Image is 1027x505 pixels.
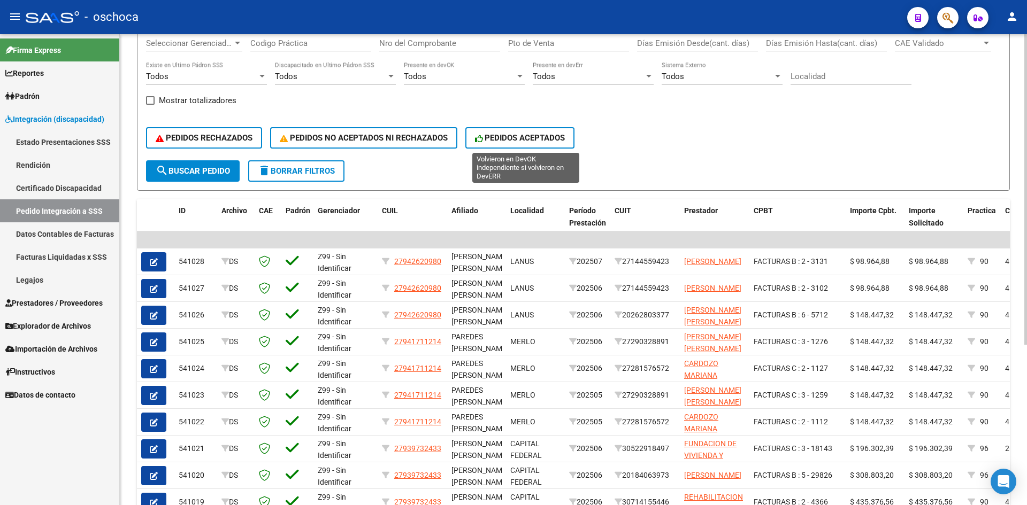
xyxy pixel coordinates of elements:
[754,255,841,268] div: FACTURAS B : 2 - 3131
[909,391,953,399] span: $ 148.447,32
[569,255,606,268] div: 202507
[146,72,168,81] span: Todos
[850,417,894,426] span: $ 148.447,32
[451,252,509,285] span: [PERSON_NAME] [PERSON_NAME] , -
[569,416,606,428] div: 202505
[475,133,565,143] span: PEDIDOS ACEPTADOS
[850,364,894,372] span: $ 148.447,32
[451,359,509,392] span: PAREDES [PERSON_NAME] , -
[318,386,351,407] span: Z99 - Sin Identificar
[850,284,890,292] span: $ 98.964,88
[394,257,441,266] span: 27942620980
[5,389,75,401] span: Datos de contacto
[5,113,104,125] span: Integración (discapacidad)
[451,386,509,419] span: PAREDES [PERSON_NAME] , -
[749,199,846,246] datatable-header-cell: CPBT
[9,10,21,23] mat-icon: menu
[1005,364,1009,372] span: 4
[615,416,676,428] div: 27281576572
[258,164,271,177] mat-icon: delete
[510,284,534,292] span: LANUS
[394,284,441,292] span: 27942620980
[146,160,240,182] button: Buscar Pedido
[451,332,509,366] span: PAREDES [PERSON_NAME] , -
[909,337,953,346] span: $ 148.447,32
[1005,284,1009,292] span: 4
[179,255,213,268] div: 541028
[615,336,676,348] div: 27290328891
[179,336,213,348] div: 541025
[684,257,741,266] span: [PERSON_NAME]
[156,164,168,177] mat-icon: search
[980,444,988,453] span: 96
[615,389,676,401] div: 27290328891
[221,282,250,294] div: DS
[615,282,676,294] div: 27144559423
[510,257,534,266] span: LANUS
[963,199,1001,246] datatable-header-cell: Practica
[909,257,948,266] span: $ 98.964,88
[318,359,351,380] span: Z99 - Sin Identificar
[451,466,509,499] span: [PERSON_NAME] [PERSON_NAME] , -
[394,471,441,479] span: 27939732433
[259,206,273,215] span: CAE
[318,332,351,353] span: Z99 - Sin Identificar
[318,466,351,487] span: Z99 - Sin Identificar
[404,72,426,81] span: Todos
[569,469,606,481] div: 202506
[684,413,718,433] span: CARDOZO MARIANA
[465,127,575,149] button: PEDIDOS ACEPTADOS
[754,309,841,321] div: FACTURAS B : 6 - 5712
[275,72,297,81] span: Todos
[221,362,250,375] div: DS
[179,282,213,294] div: 541027
[1005,391,1009,399] span: 4
[510,310,534,319] span: LANUS
[221,442,250,455] div: DS
[179,389,213,401] div: 541023
[850,257,890,266] span: $ 98.964,88
[909,471,953,479] span: $ 308.803,20
[5,67,44,79] span: Reportes
[510,391,535,399] span: MERLO
[318,279,351,300] span: Z99 - Sin Identificar
[159,94,236,107] span: Mostrar totalizadores
[615,309,676,321] div: 20262803377
[179,469,213,481] div: 541020
[684,439,745,496] span: FUNDACION DE VIVIENDA Y TRABAJO PARA EL LISIADO V I T R A
[754,416,841,428] div: FACTURAS C : 2 - 1112
[895,38,982,48] span: CAE Validado
[850,391,894,399] span: $ 148.447,32
[318,306,351,327] span: Z99 - Sin Identificar
[447,199,506,246] datatable-header-cell: Afiliado
[684,386,741,407] span: [PERSON_NAME] [PERSON_NAME]
[569,206,606,227] span: Período Prestación
[905,199,963,246] datatable-header-cell: Importe Solicitado
[754,362,841,375] div: FACTURAS C : 2 - 1127
[980,417,988,426] span: 90
[846,199,905,246] datatable-header-cell: Importe Cpbt.
[1005,257,1009,266] span: 4
[313,199,378,246] datatable-header-cell: Gerenciador
[451,439,509,472] span: [PERSON_NAME] [PERSON_NAME] , -
[569,389,606,401] div: 202505
[179,362,213,375] div: 541024
[909,206,944,227] span: Importe Solicitado
[980,364,988,372] span: 90
[533,72,555,81] span: Todos
[281,199,313,246] datatable-header-cell: Padrón
[146,127,262,149] button: PEDIDOS RECHAZADOS
[909,310,953,319] span: $ 148.447,32
[569,309,606,321] div: 202506
[221,336,250,348] div: DS
[451,413,509,446] span: PAREDES [PERSON_NAME] , -
[510,417,535,426] span: MERLO
[1005,444,1018,453] span: 269
[394,364,441,372] span: 27941711214
[451,206,478,215] span: Afiliado
[179,442,213,455] div: 541021
[565,199,610,246] datatable-header-cell: Período Prestación
[968,206,996,215] span: Practica
[221,255,250,268] div: DS
[684,359,718,380] span: CARDOZO MARIANA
